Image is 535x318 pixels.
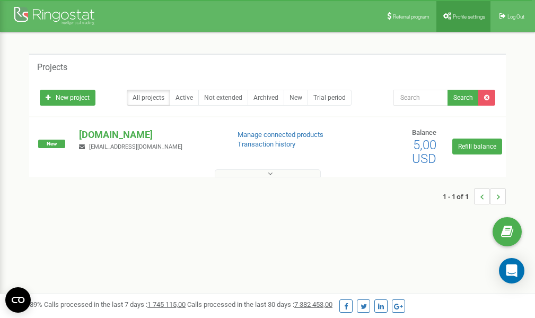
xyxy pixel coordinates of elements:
input: Search [393,90,448,106]
span: Calls processed in the last 7 days : [44,300,186,308]
a: Transaction history [238,140,295,148]
span: Referral program [393,14,429,20]
a: Active [170,90,199,106]
div: Open Intercom Messenger [499,258,524,283]
button: Search [448,90,479,106]
a: Not extended [198,90,248,106]
span: 5,00 USD [412,137,436,166]
span: Profile settings [453,14,485,20]
a: New [284,90,308,106]
a: Archived [248,90,284,106]
h5: Projects [37,63,67,72]
a: Refill balance [452,139,502,154]
p: [DOMAIN_NAME] [79,128,220,142]
span: Calls processed in the last 30 days : [187,300,332,308]
span: Log Out [507,14,524,20]
a: Trial period [308,90,352,106]
span: 1 - 1 of 1 [443,188,474,204]
a: New project [40,90,95,106]
u: 7 382 453,00 [294,300,332,308]
span: New [38,140,65,148]
u: 1 745 115,00 [147,300,186,308]
a: All projects [127,90,170,106]
span: [EMAIL_ADDRESS][DOMAIN_NAME] [89,143,182,150]
a: Manage connected products [238,131,323,139]
span: Balance [412,128,436,136]
nav: ... [443,178,506,215]
button: Open CMP widget [5,287,31,313]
